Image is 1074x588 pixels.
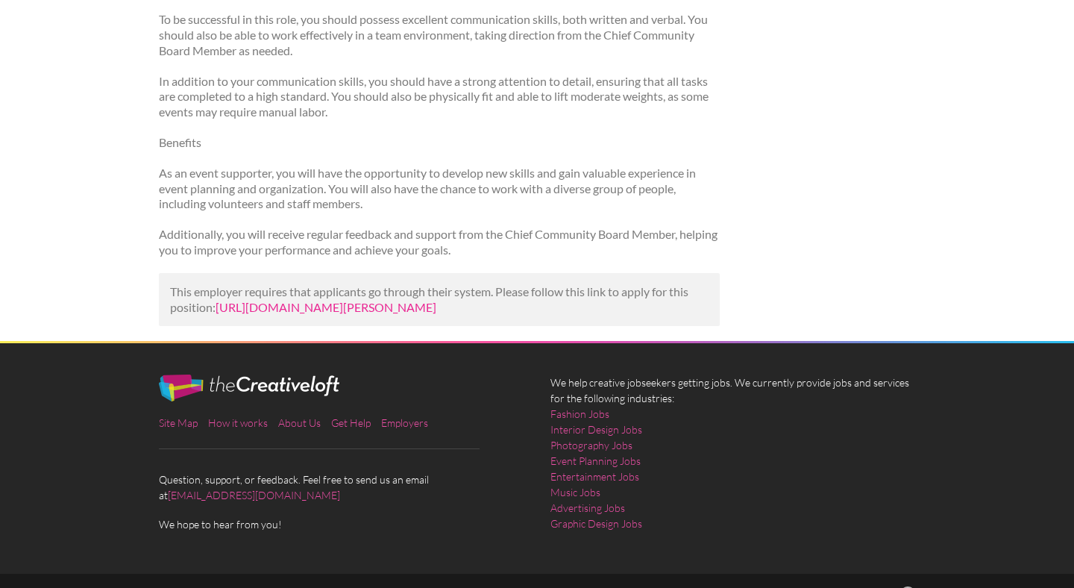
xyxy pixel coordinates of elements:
div: We help creative jobseekers getting jobs. We currently provide jobs and services for the followin... [537,375,929,543]
p: Benefits [159,135,720,151]
a: [EMAIL_ADDRESS][DOMAIN_NAME] [168,489,340,501]
a: Advertising Jobs [550,500,625,516]
p: To be successful in this role, you should possess excellent communication skills, both written an... [159,12,720,58]
a: [URL][DOMAIN_NAME][PERSON_NAME] [216,300,436,314]
a: Fashion Jobs [550,406,609,422]
a: Get Help [331,416,371,429]
img: The Creative Loft [159,375,339,401]
a: Entertainment Jobs [550,469,639,484]
a: Music Jobs [550,484,600,500]
a: How it works [208,416,268,429]
a: Event Planning Jobs [550,453,641,469]
a: Interior Design Jobs [550,422,642,437]
a: Employers [381,416,428,429]
p: Additionally, you will receive regular feedback and support from the Chief Community Board Member... [159,227,720,258]
a: Graphic Design Jobs [550,516,642,531]
p: As an event supporter, you will have the opportunity to develop new skills and gain valuable expe... [159,166,720,212]
p: In addition to your communication skills, you should have a strong attention to detail, ensuring ... [159,74,720,120]
div: Question, support, or feedback. Feel free to send us an email at [145,375,537,532]
a: Site Map [159,416,198,429]
span: We hope to hear from you! [159,516,524,532]
p: This employer requires that applicants go through their system. Please follow this link to apply ... [170,284,709,316]
a: Photography Jobs [550,437,632,453]
a: About Us [278,416,321,429]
